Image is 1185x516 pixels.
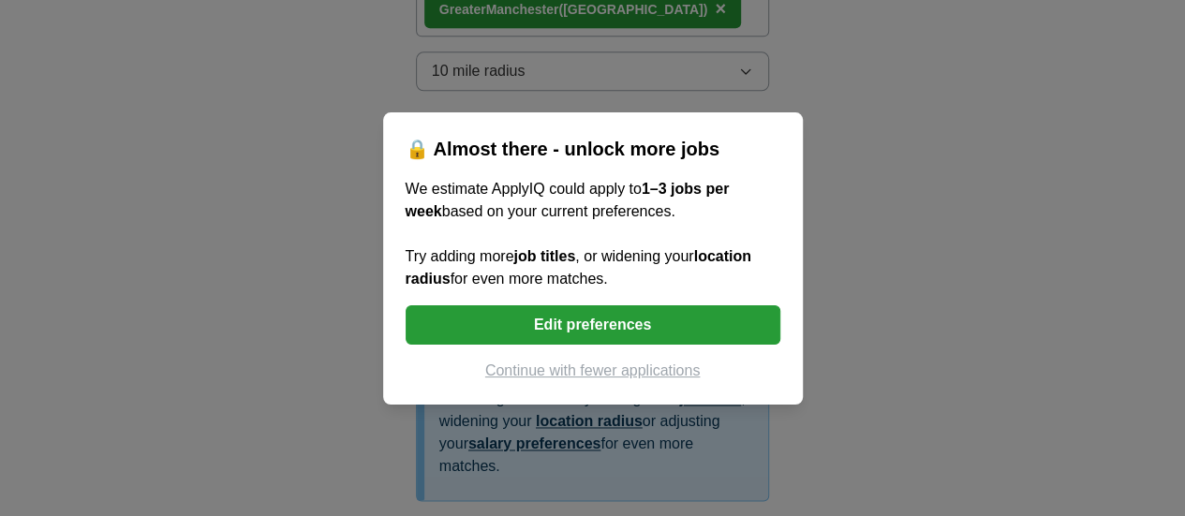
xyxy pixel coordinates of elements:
b: location radius [406,248,751,287]
span: 🔒 Almost there - unlock more jobs [406,139,719,159]
b: 1–3 jobs per week [406,181,730,219]
button: Continue with fewer applications [406,360,780,382]
b: job titles [513,248,575,264]
button: Edit preferences [406,305,780,345]
span: We estimate ApplyIQ could apply to based on your current preferences. Try adding more , or wideni... [406,181,751,287]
